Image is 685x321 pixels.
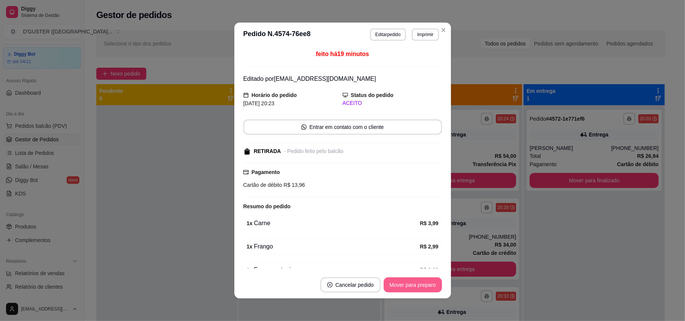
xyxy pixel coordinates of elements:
[247,219,420,228] div: Carne
[320,277,381,292] button: close-circleCancelar pedido
[254,147,281,155] div: RETIRADA
[252,92,297,98] strong: Horário do pedido
[412,29,439,41] button: Imprimir
[316,51,369,57] span: feito há 19 minutos
[437,24,450,36] button: Close
[384,277,442,292] button: Mover para preparo
[247,244,253,250] strong: 1 x
[243,92,249,98] span: calendar
[243,170,249,175] span: credit-card
[301,124,307,130] span: whats-app
[247,242,420,251] div: Frango
[247,265,420,274] div: Frango catupiry
[243,182,283,188] span: Cartão de débito
[243,203,291,209] strong: Resumo do pedido
[420,244,438,250] strong: R$ 2,99
[370,29,406,41] button: Editarpedido
[327,282,333,288] span: close-circle
[243,29,311,41] h3: Pedido N. 4574-76ee8
[420,220,438,226] strong: R$ 3,99
[252,169,280,175] strong: Pagamento
[243,120,442,135] button: whats-appEntrar em contato com o cliente
[243,76,376,82] span: Editado por [EMAIL_ADDRESS][DOMAIN_NAME]
[284,147,343,155] div: - Pedido feito pelo balcão
[282,182,305,188] span: R$ 13,96
[343,99,442,107] div: ACEITO
[343,92,348,98] span: desktop
[243,100,275,106] span: [DATE] 20:23
[351,92,394,98] strong: Status do pedido
[247,220,253,226] strong: 1 x
[420,267,438,273] strong: R$ 3,99
[247,267,253,273] strong: 1 x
